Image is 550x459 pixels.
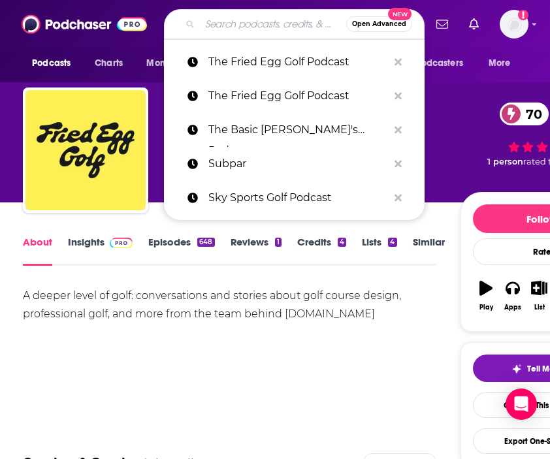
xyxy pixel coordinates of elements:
[518,10,528,20] svg: Add a profile image
[431,13,453,35] a: Show notifications dropdown
[464,13,484,35] a: Show notifications dropdown
[23,51,88,76] button: open menu
[110,238,133,248] img: Podchaser Pro
[68,236,133,266] a: InsightsPodchaser Pro
[506,388,537,420] div: Open Intercom Messenger
[22,12,147,37] img: Podchaser - Follow, Share and Rate Podcasts
[500,103,549,125] a: 70
[86,51,131,76] a: Charts
[534,304,545,311] div: List
[504,304,521,311] div: Apps
[23,287,436,323] div: A deeper level of golf: conversations and stories about golf course design, professional golf, an...
[513,103,549,125] span: 70
[338,238,346,247] div: 4
[352,21,406,27] span: Open Advanced
[489,54,511,72] span: More
[499,272,526,319] button: Apps
[413,236,445,266] a: Similar
[200,14,346,35] input: Search podcasts, credits, & more...
[146,54,193,72] span: Monitoring
[164,181,425,215] a: Sky Sports Golf Podcast
[511,364,522,374] img: tell me why sparkle
[137,51,210,76] button: open menu
[95,54,123,72] span: Charts
[164,9,425,39] div: Search podcasts, credits, & more...
[500,10,528,39] img: User Profile
[400,54,463,72] span: For Podcasters
[487,157,523,166] span: 1 person
[32,54,71,72] span: Podcasts
[164,45,425,79] a: The Fried Egg Golf Podcast
[473,272,500,319] button: Play
[164,79,425,113] a: The Fried Egg Golf Podcast
[164,147,425,181] a: Subpar
[500,10,528,39] button: Show profile menu
[197,238,214,247] div: 648
[208,45,388,79] p: The Fried Egg Golf Podcast
[164,113,425,147] a: The Basic [PERSON_NAME]'s Podcast
[500,10,528,39] span: Logged in as KatieC
[208,147,388,181] p: Subpar
[388,238,396,247] div: 4
[208,79,388,113] p: The Fried Egg Golf Podcast
[346,16,412,32] button: Open AdvancedNew
[479,51,527,76] button: open menu
[208,113,388,147] p: The Basic Bogey's Podcast
[479,304,493,311] div: Play
[297,236,346,266] a: Credits4
[388,8,412,20] span: New
[392,51,482,76] button: open menu
[148,236,214,266] a: Episodes648
[25,90,146,210] img: The Fried Egg Golf Podcast
[275,238,282,247] div: 1
[23,236,52,266] a: About
[362,236,396,266] a: Lists4
[231,236,282,266] a: Reviews1
[208,181,388,215] p: Sky Sports Golf Podcast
